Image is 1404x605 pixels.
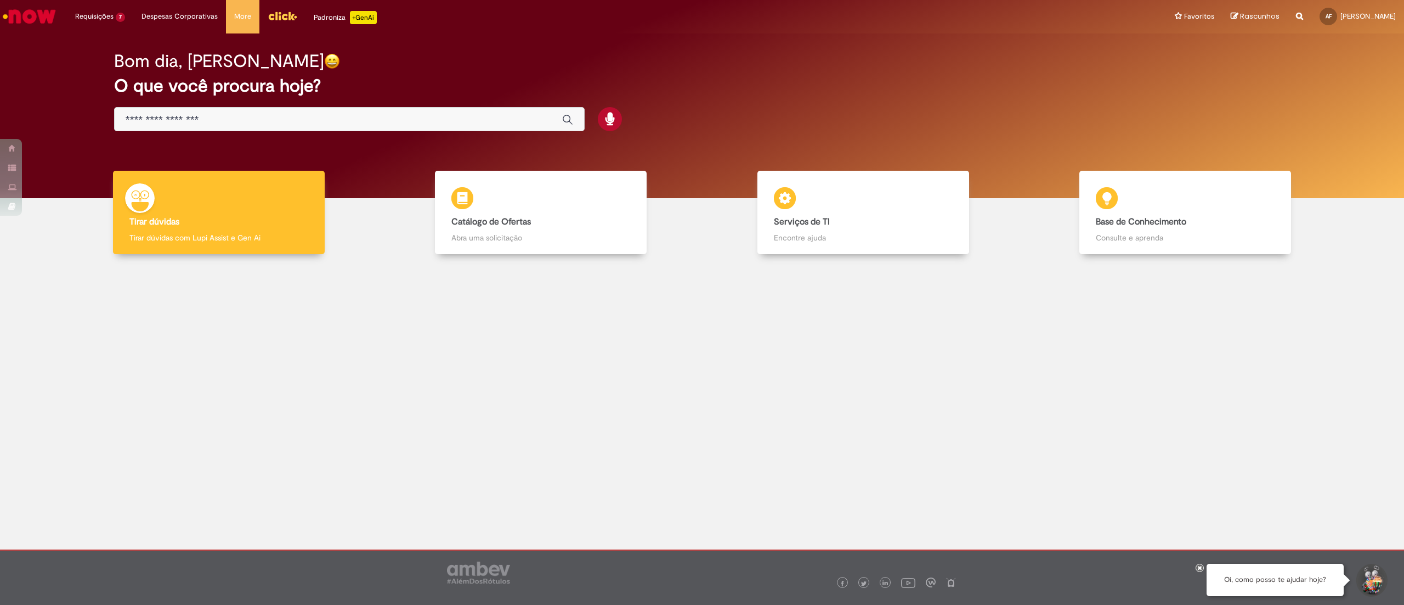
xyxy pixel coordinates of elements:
[882,580,888,587] img: logo_footer_linkedin.png
[350,11,377,24] p: +GenAi
[702,171,1024,255] a: Serviços de TI Encontre ajuda
[58,171,380,255] a: Tirar dúvidas Tirar dúvidas com Lupi Assist e Gen Ai
[451,216,531,227] b: Catálogo de Ofertas
[1096,216,1186,227] b: Base de Conhecimento
[75,11,114,22] span: Requisições
[380,171,703,255] a: Catálogo de Ofertas Abra uma solicitação
[901,575,915,590] img: logo_footer_youtube.png
[129,216,179,227] b: Tirar dúvidas
[774,216,830,227] b: Serviços de TI
[141,11,218,22] span: Despesas Corporativas
[1096,232,1275,243] p: Consulte e aprenda
[1207,564,1344,596] div: Oi, como posso te ajudar hoje?
[324,53,340,69] img: happy-face.png
[129,232,308,243] p: Tirar dúvidas com Lupi Assist e Gen Ai
[1355,564,1388,597] button: Iniciar Conversa de Suporte
[774,232,953,243] p: Encontre ajuda
[447,562,510,584] img: logo_footer_ambev_rotulo_gray.png
[1,5,58,27] img: ServiceNow
[114,52,324,71] h2: Bom dia, [PERSON_NAME]
[1240,11,1280,21] span: Rascunhos
[861,581,867,586] img: logo_footer_twitter.png
[1024,171,1347,255] a: Base de Conhecimento Consulte e aprenda
[268,8,297,24] img: click_logo_yellow_360x200.png
[926,578,936,587] img: logo_footer_workplace.png
[1326,13,1332,20] span: AF
[840,581,845,586] img: logo_footer_facebook.png
[114,76,1290,96] h2: O que você procura hoje?
[1231,12,1280,22] a: Rascunhos
[314,11,377,24] div: Padroniza
[1340,12,1396,21] span: [PERSON_NAME]
[234,11,251,22] span: More
[1184,11,1214,22] span: Favoritos
[451,232,630,243] p: Abra uma solicitação
[116,13,125,22] span: 7
[946,578,956,587] img: logo_footer_naosei.png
